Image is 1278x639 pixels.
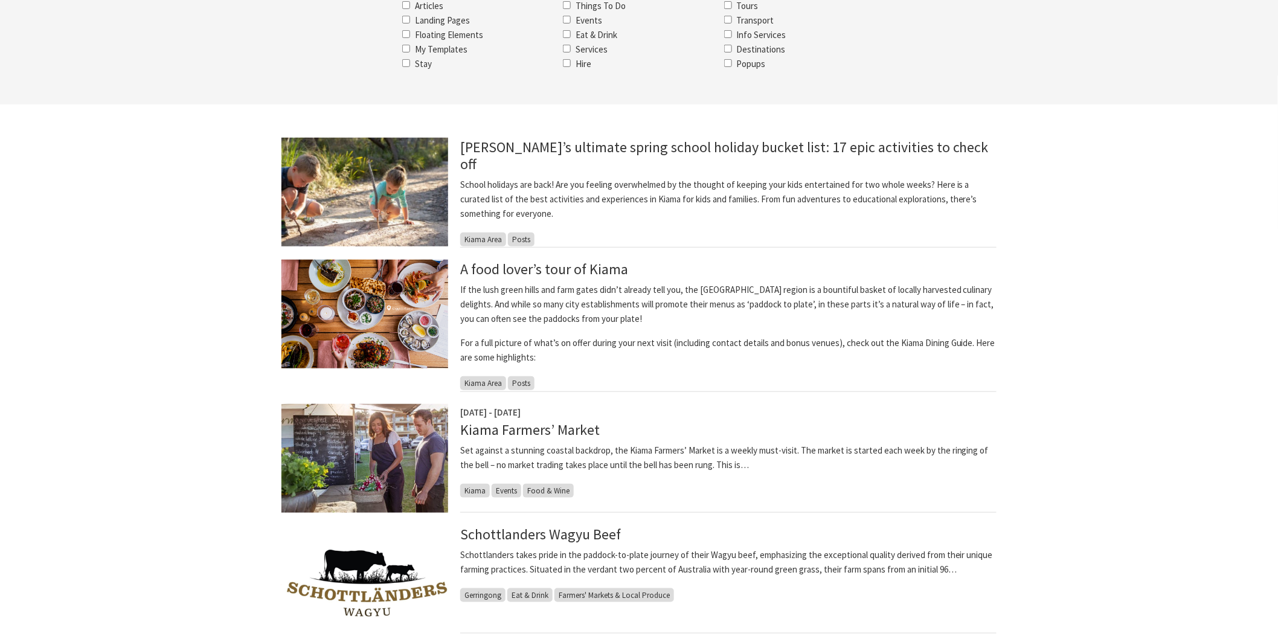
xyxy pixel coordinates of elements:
label: Events [576,14,602,26]
label: My Templates [415,43,467,55]
span: Gerringong [460,588,506,602]
label: Popups [737,58,766,69]
label: Floating Elements [415,29,483,40]
span: Posts [508,233,535,246]
span: Posts [508,376,535,390]
p: If the lush green hills and farm gates didn’t already tell you, the [GEOGRAPHIC_DATA] region is a... [460,283,997,326]
p: Schottlanders takes pride in the paddock-to-plate journey of their Wagyu beef, emphasizing the ex... [460,548,997,577]
span: Food & Wine [523,484,574,498]
span: [DATE] - [DATE] [460,406,521,418]
span: Farmers' Markets & Local Produce [554,588,674,602]
label: Destinations [737,43,786,55]
img: Peter Izzard Photography - Nature Walks Kiama [281,138,448,246]
span: Events [492,484,521,498]
p: School holidays are back! Are you feeling overwhelmed by the thought of keeping your kids enterta... [460,178,997,221]
img: Kiama-Farmers-Market-Credit-DNSW [281,404,448,513]
label: Stay [415,58,432,69]
label: Info Services [737,29,786,40]
span: Kiama Area [460,233,506,246]
a: Kiama Farmers’ Market [460,420,600,439]
a: A food lover’s tour of Kiama [460,260,628,278]
label: Landing Pages [415,14,470,26]
label: Hire [576,58,591,69]
a: Schottlanders Wagyu Beef [460,525,621,544]
label: Transport [737,14,774,26]
span: Kiama [460,484,490,498]
span: Kiama Area [460,376,506,390]
span: Eat & Drink [507,588,553,602]
label: Services [576,43,608,55]
p: Set against a stunning coastal backdrop, the Kiama Farmers’ Market is a weekly must-visit. The ma... [460,443,997,472]
p: For a full picture of what’s on offer during your next visit (including contact details and bonus... [460,336,997,365]
a: [PERSON_NAME]’s ultimate spring school holiday bucket list: 17 epic activities to check off [460,138,989,173]
label: Eat & Drink [576,29,617,40]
